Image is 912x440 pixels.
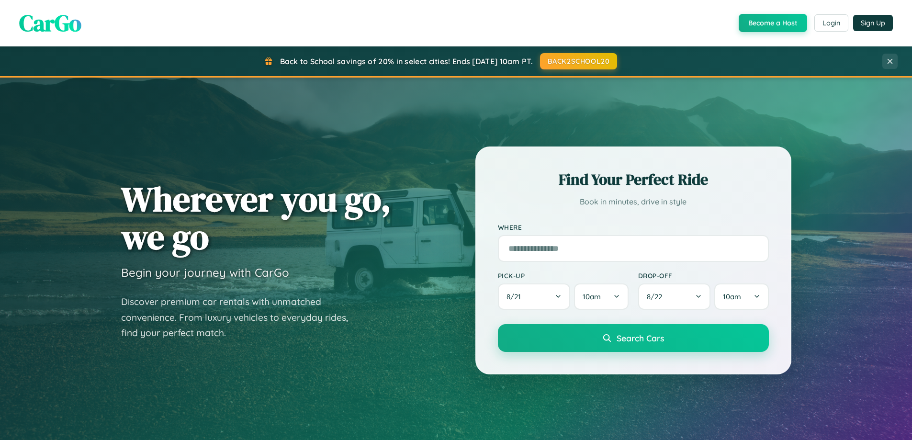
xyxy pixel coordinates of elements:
label: Pick-up [498,271,629,280]
label: Where [498,223,769,231]
button: 10am [714,283,768,310]
h2: Find Your Perfect Ride [498,169,769,190]
p: Book in minutes, drive in style [498,195,769,209]
span: 10am [723,292,741,301]
p: Discover premium car rentals with unmatched convenience. From luxury vehicles to everyday rides, ... [121,294,360,341]
button: 8/21 [498,283,571,310]
span: 8 / 21 [507,292,526,301]
button: Login [814,14,848,32]
button: BACK2SCHOOL20 [540,53,617,69]
button: 8/22 [638,283,711,310]
button: Sign Up [853,15,893,31]
button: Search Cars [498,324,769,352]
label: Drop-off [638,271,769,280]
button: 10am [574,283,628,310]
span: CarGo [19,7,81,39]
span: 8 / 22 [647,292,667,301]
span: Search Cars [617,333,664,343]
span: 10am [583,292,601,301]
h3: Begin your journey with CarGo [121,265,289,280]
button: Become a Host [739,14,807,32]
span: Back to School savings of 20% in select cities! Ends [DATE] 10am PT. [280,56,533,66]
h1: Wherever you go, we go [121,180,391,256]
